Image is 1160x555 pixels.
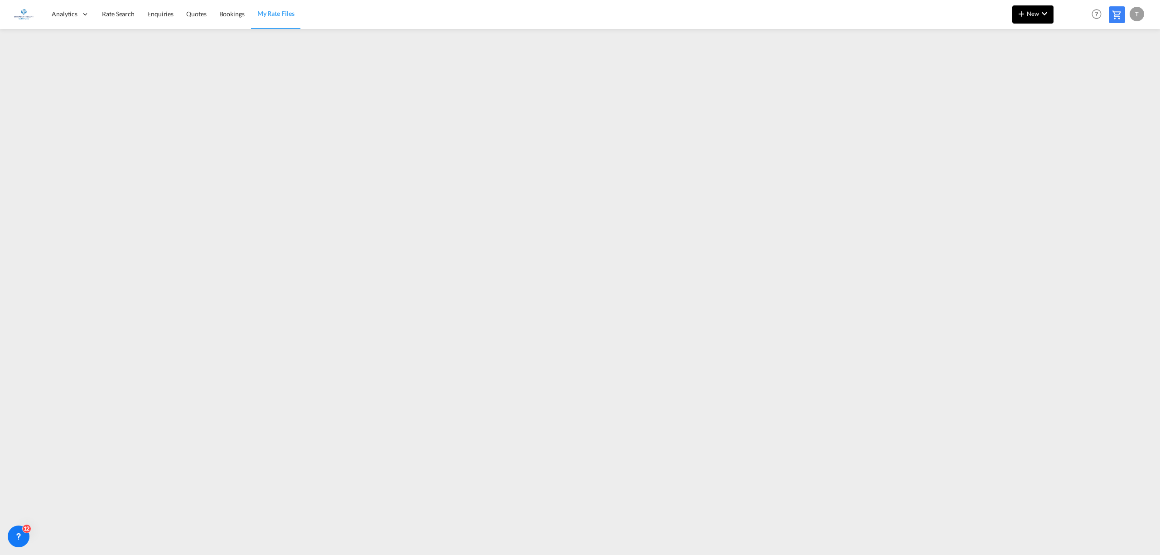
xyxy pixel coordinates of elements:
[1130,7,1144,21] div: T
[1016,10,1050,17] span: New
[52,10,77,19] span: Analytics
[14,4,34,24] img: 6a2c35f0b7c411ef99d84d375d6e7407.jpg
[1089,6,1109,23] div: Help
[1039,8,1050,19] md-icon: icon-chevron-down
[102,10,135,18] span: Rate Search
[147,10,174,18] span: Enquiries
[1089,6,1104,22] span: Help
[1012,5,1054,24] button: icon-plus 400-fgNewicon-chevron-down
[219,10,245,18] span: Bookings
[186,10,206,18] span: Quotes
[1016,8,1027,19] md-icon: icon-plus 400-fg
[257,10,295,17] span: My Rate Files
